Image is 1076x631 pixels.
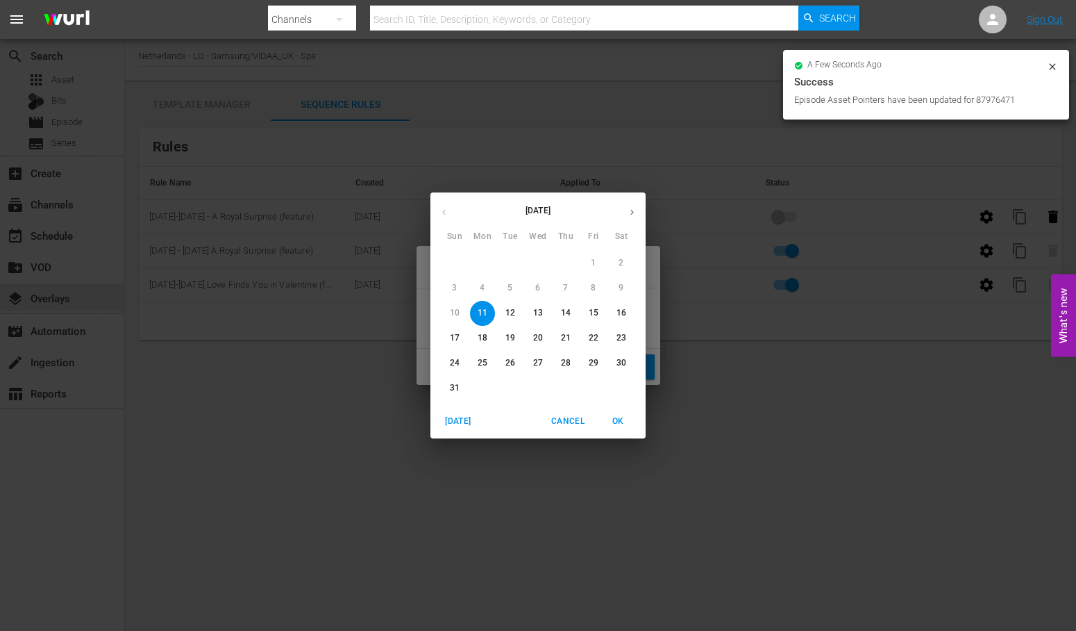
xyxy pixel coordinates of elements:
span: [DATE] [442,414,475,429]
a: Sign Out [1027,14,1063,25]
p: 19 [505,332,515,344]
button: 23 [609,326,634,351]
p: 26 [505,357,515,369]
button: [DATE] [436,410,480,433]
p: 15 [589,307,598,319]
span: Search [819,6,856,31]
span: Sat [609,230,634,244]
span: menu [8,11,25,28]
p: 14 [561,307,571,319]
button: 29 [581,351,606,376]
p: 27 [533,357,543,369]
button: Cancel [546,410,590,433]
p: 21 [561,332,571,344]
p: 17 [450,332,460,344]
p: 31 [450,382,460,394]
button: 28 [553,351,578,376]
div: Success [794,74,1058,90]
button: 27 [526,351,550,376]
p: 16 [616,307,626,319]
img: ans4CAIJ8jUAAAAAAAAAAAAAAAAAAAAAAAAgQb4GAAAAAAAAAAAAAAAAAAAAAAAAJMjXAAAAAAAAAAAAAAAAAAAAAAAAgAT5G... [33,3,100,36]
button: OK [596,410,640,433]
button: 21 [553,326,578,351]
span: Mon [470,230,495,244]
p: 20 [533,332,543,344]
span: Sun [442,230,467,244]
button: 25 [470,351,495,376]
span: Fri [581,230,606,244]
p: 23 [616,332,626,344]
p: 11 [478,307,487,319]
button: 19 [498,326,523,351]
span: Thu [553,230,578,244]
button: 18 [470,326,495,351]
button: 30 [609,351,634,376]
button: 15 [581,301,606,326]
button: 11 [470,301,495,326]
p: 12 [505,307,515,319]
p: 22 [589,332,598,344]
p: [DATE] [457,204,619,217]
p: 18 [478,332,487,344]
p: 28 [561,357,571,369]
p: 30 [616,357,626,369]
p: 29 [589,357,598,369]
button: 20 [526,326,550,351]
span: a few seconds ago [807,60,882,71]
p: 24 [450,357,460,369]
span: OK [601,414,634,429]
button: Open Feedback Widget [1051,274,1076,357]
button: 31 [442,376,467,401]
button: 22 [581,326,606,351]
span: Wed [526,230,550,244]
button: 14 [553,301,578,326]
button: 16 [609,301,634,326]
span: Cancel [551,414,585,429]
span: Tue [498,230,523,244]
div: Episode Asset Pointers have been updated for 87976471 [794,93,1043,107]
p: 13 [533,307,543,319]
button: 17 [442,326,467,351]
button: 12 [498,301,523,326]
p: 25 [478,357,487,369]
button: 13 [526,301,550,326]
button: 26 [498,351,523,376]
button: 24 [442,351,467,376]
